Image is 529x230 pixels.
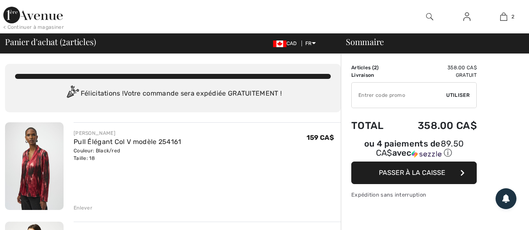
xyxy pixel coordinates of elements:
[374,65,377,71] span: 2
[15,86,331,102] div: Félicitations ! Votre commande sera expédiée GRATUITEMENT !
[336,38,524,46] div: Sommaire
[457,12,477,22] a: Se connecter
[351,140,477,162] div: ou 4 paiements de89.50 CA$avecSezzle Cliquez pour en savoir plus sur Sezzle
[273,40,286,47] img: Canadian Dollar
[463,12,470,22] img: Mes infos
[511,13,514,20] span: 2
[351,191,477,199] div: Expédition sans interruption
[74,147,181,162] div: Couleur: Black/red Taille: 18
[307,134,334,142] span: 159 CA$
[446,91,470,99] span: Utiliser
[273,40,300,46] span: CAD
[351,162,477,184] button: Passer à la caisse
[351,64,396,71] td: Articles ( )
[351,111,396,140] td: Total
[396,64,477,71] td: 358.00 CA$
[396,71,477,79] td: Gratuit
[426,12,433,22] img: recherche
[3,7,63,23] img: 1ère Avenue
[352,83,446,108] input: Code promo
[74,204,92,212] div: Enlever
[486,12,522,22] a: 2
[5,122,64,210] img: Pull Élégant Col V modèle 254161
[3,23,64,31] div: < Continuer à magasiner
[379,169,445,177] span: Passer à la caisse
[74,129,181,137] div: [PERSON_NAME]
[351,140,477,159] div: ou 4 paiements de avec
[351,71,396,79] td: Livraison
[500,12,507,22] img: Mon panier
[62,35,66,46] span: 2
[64,86,81,102] img: Congratulation2.svg
[305,40,316,46] span: FR
[74,138,181,146] a: Pull Élégant Col V modèle 254161
[376,139,464,158] span: 89.50 CA$
[411,150,442,158] img: Sezzle
[396,111,477,140] td: 358.00 CA$
[5,38,96,46] span: Panier d'achat ( articles)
